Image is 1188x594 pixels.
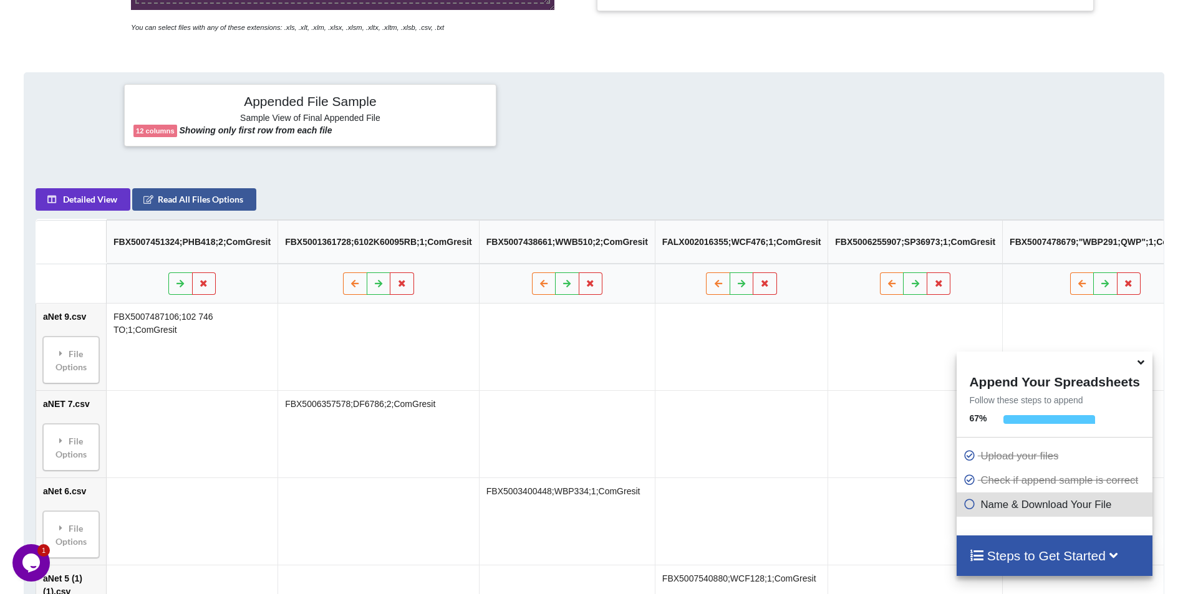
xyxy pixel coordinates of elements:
[36,188,130,211] button: Detailed View
[180,125,332,135] b: Showing only first row from each file
[12,544,52,582] iframe: chat widget
[136,127,175,135] b: 12 columns
[133,93,487,111] h4: Appended File Sample
[47,340,95,380] div: File Options
[828,220,1003,264] th: FBX5006255907;SP36973;1;ComGresit
[479,220,655,264] th: FBX5007438661;WWB510;2;ComGresit
[36,390,106,477] td: aNET 7.csv
[963,448,1149,464] p: Upload your files
[479,477,655,565] td: FBX5003400448;WBP334;1;ComGresit
[969,548,1139,563] h4: Steps to Get Started
[957,394,1152,406] p: Follow these steps to append
[278,390,479,477] td: FBX5006357578;DF6786;2;ComGresit
[106,220,278,264] th: FBX5007451324;PHB418;2;ComGresit
[957,371,1152,390] h4: Append Your Spreadsheets
[133,113,487,125] h6: Sample View of Final Appended File
[969,413,987,423] b: 67 %
[963,497,1149,512] p: Name & Download Your File
[655,220,828,264] th: FALX002016355;WCF476;1;ComGresit
[106,304,278,390] td: FBX5007487106;102 746 TO;1;ComGresit
[278,220,479,264] th: FBX5001361728;6102K60095RB;1;ComGresit
[36,304,106,390] td: aNet 9.csv
[47,428,95,467] div: File Options
[47,515,95,554] div: File Options
[36,477,106,565] td: aNet 6.csv
[963,472,1149,488] p: Check if append sample is correct
[132,188,256,211] button: Read All Files Options
[131,24,444,31] i: You can select files with any of these extensions: .xls, .xlt, .xlm, .xlsx, .xlsm, .xltx, .xltm, ...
